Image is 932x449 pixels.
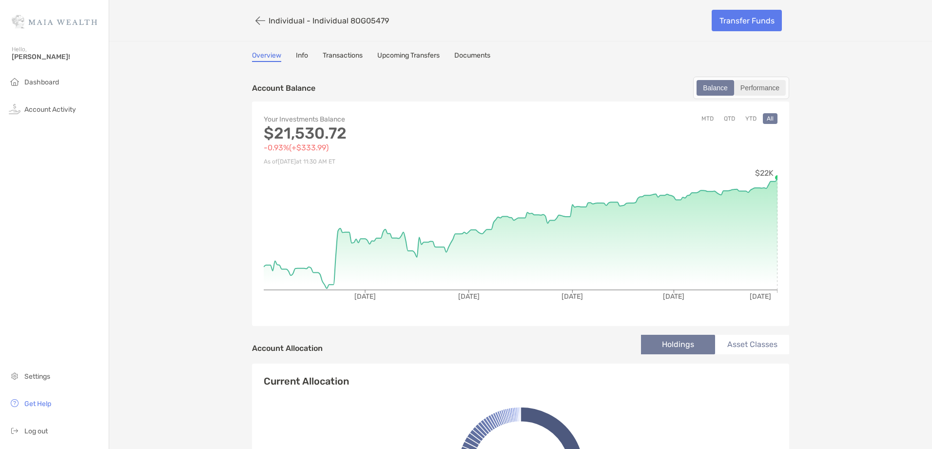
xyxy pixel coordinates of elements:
div: Performance [735,81,785,95]
p: -0.93% ( +$333.99 ) [264,142,521,154]
tspan: [DATE] [663,292,684,301]
button: QTD [720,113,739,124]
button: MTD [698,113,718,124]
button: All [763,113,777,124]
a: Info [296,51,308,62]
img: Zoe Logo [12,4,97,39]
p: Account Balance [252,82,315,94]
img: get-help icon [9,397,20,409]
h4: Current Allocation [264,375,349,387]
span: Account Activity [24,105,76,114]
button: YTD [741,113,760,124]
tspan: [DATE] [458,292,480,301]
a: Transactions [323,51,363,62]
span: Get Help [24,400,51,408]
tspan: [DATE] [750,292,771,301]
tspan: [DATE] [354,292,376,301]
span: Settings [24,372,50,381]
div: segmented control [693,77,789,99]
tspan: $22K [755,168,774,178]
tspan: [DATE] [562,292,583,301]
a: Documents [454,51,490,62]
a: Upcoming Transfers [377,51,440,62]
span: [PERSON_NAME]! [12,53,103,61]
p: As of [DATE] at 11:30 AM ET [264,156,521,168]
a: Overview [252,51,281,62]
img: settings icon [9,370,20,382]
span: Log out [24,427,48,435]
p: $21,530.72 [264,127,521,140]
p: Your Investments Balance [264,113,521,125]
span: Dashboard [24,78,59,86]
img: logout icon [9,425,20,436]
a: Transfer Funds [712,10,782,31]
img: activity icon [9,103,20,115]
div: Balance [698,81,733,95]
p: Individual - Individual 8OG05479 [269,16,389,25]
li: Holdings [641,335,715,354]
li: Asset Classes [715,335,789,354]
img: household icon [9,76,20,87]
h4: Account Allocation [252,344,323,353]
